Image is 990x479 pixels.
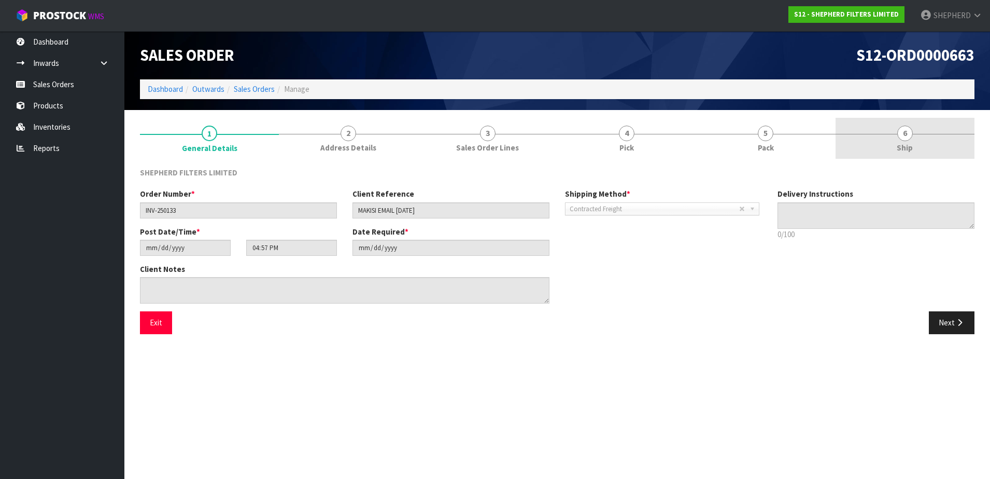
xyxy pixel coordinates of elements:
[341,126,356,141] span: 2
[140,188,195,199] label: Order Number
[619,126,634,141] span: 4
[148,84,183,94] a: Dashboard
[140,202,337,218] input: Order Number
[570,203,739,215] span: Contracted Freight
[284,84,309,94] span: Manage
[33,9,86,22] span: ProStock
[140,311,172,334] button: Exit
[352,188,414,199] label: Client Reference
[88,11,104,21] small: WMS
[619,142,634,153] span: Pick
[234,84,275,94] a: Sales Orders
[16,9,29,22] img: cube-alt.png
[480,126,496,141] span: 3
[856,45,974,65] span: S12-ORD0000663
[777,229,974,240] p: 0/100
[352,226,408,237] label: Date Required
[352,202,549,218] input: Client Reference
[140,45,234,65] span: Sales Order
[758,142,774,153] span: Pack
[320,142,376,153] span: Address Details
[565,188,630,199] label: Shipping Method
[897,142,913,153] span: Ship
[140,168,237,177] span: SHEPHERD FILTERS LIMITED
[758,126,773,141] span: 5
[777,188,853,199] label: Delivery Instructions
[934,10,971,20] span: SHEPHERD
[192,84,224,94] a: Outwards
[794,10,899,19] strong: S12 - SHEPHERD FILTERS LIMITED
[929,311,974,334] button: Next
[202,126,217,141] span: 1
[182,143,237,154] span: General Details
[140,226,200,237] label: Post Date/Time
[140,264,185,275] label: Client Notes
[140,159,974,342] span: General Details
[897,126,913,141] span: 6
[456,142,519,153] span: Sales Order Lines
